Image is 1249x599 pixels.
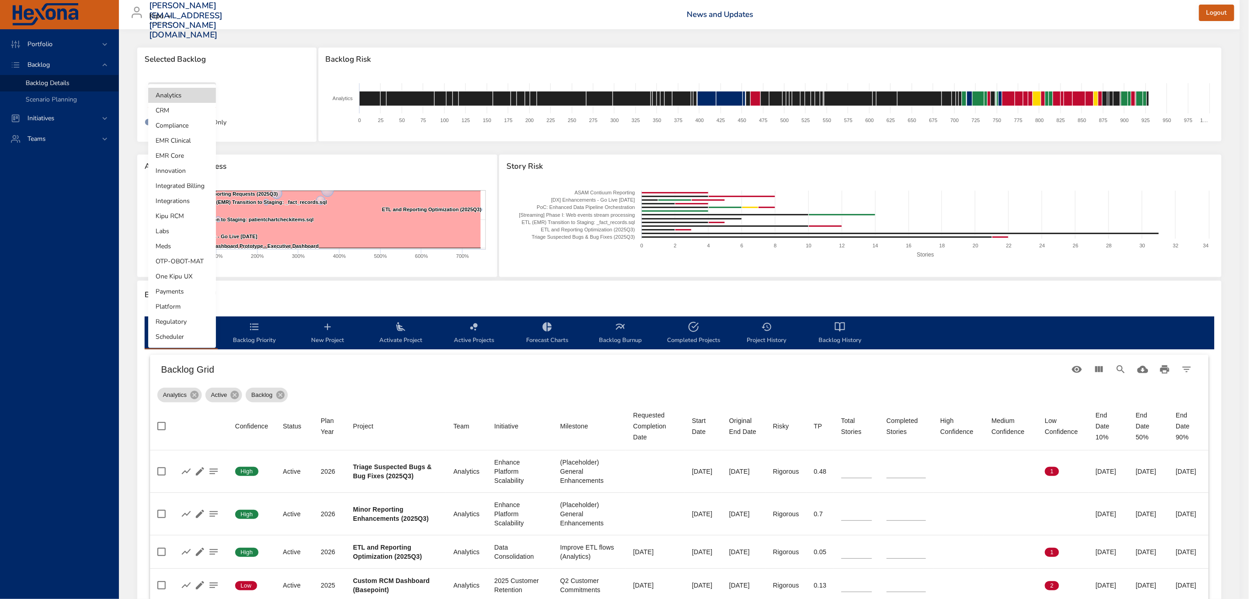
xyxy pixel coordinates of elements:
li: Kipu RCM [148,209,216,224]
li: Payments [148,284,216,299]
li: Regulatory [148,314,216,329]
li: Labs [148,224,216,239]
li: OTP-OBOT-MAT [148,254,216,269]
li: Platform [148,299,216,314]
li: Innovation [148,163,216,178]
li: EMR Clinical [148,133,216,148]
li: Analytics [148,88,216,103]
li: EMR Core [148,148,216,163]
li: One Kipu UX [148,269,216,284]
li: Integrations [148,193,216,209]
li: Scheduler [148,329,216,344]
li: Meds [148,239,216,254]
li: Integrated Billing [148,178,216,193]
li: CRM [148,103,216,118]
li: Compliance [148,118,216,133]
